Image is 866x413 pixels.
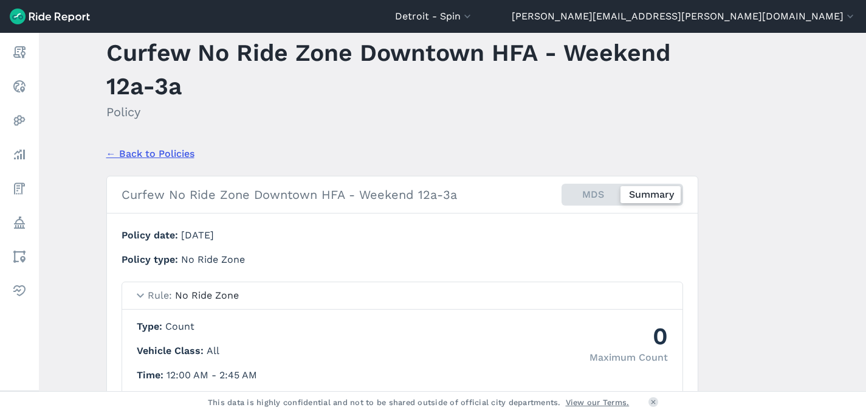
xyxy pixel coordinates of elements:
h2: Policy [106,103,698,121]
div: Maximum Count [589,350,668,365]
span: Vehicle Class [137,345,207,356]
a: Fees [9,178,30,200]
span: Time [137,369,167,381]
a: ← Back to Policies [106,147,194,161]
span: [DATE] [181,229,214,241]
h1: Curfew No Ride Zone Downtown HFA - Weekend 12a-3a [106,36,698,103]
span: All [207,345,219,356]
span: No Ride Zone [181,254,245,265]
a: Heatmaps [9,109,30,131]
span: No Ride Zone [175,290,239,301]
img: Ride Report [10,9,90,24]
summary: RuleNo Ride Zone [122,282,682,310]
span: Rule [148,290,175,301]
span: Count [165,321,194,332]
a: Realtime [9,75,30,97]
a: Areas [9,246,30,268]
a: Report [9,41,30,63]
button: [PERSON_NAME][EMAIL_ADDRESS][PERSON_NAME][DOMAIN_NAME] [512,9,856,24]
span: Type [137,321,165,332]
a: Analyze [9,144,30,165]
span: 12:00 AM - 2:45 AM [167,369,257,381]
a: View our Terms. [566,397,630,408]
button: Detroit - Spin [395,9,473,24]
div: 0 [589,319,668,353]
span: Policy date [122,229,181,241]
a: Policy [9,212,30,234]
a: Health [9,280,30,302]
span: Policy type [122,254,181,265]
h2: Curfew No Ride Zone Downtown HFA - Weekend 12a-3a [122,186,457,204]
